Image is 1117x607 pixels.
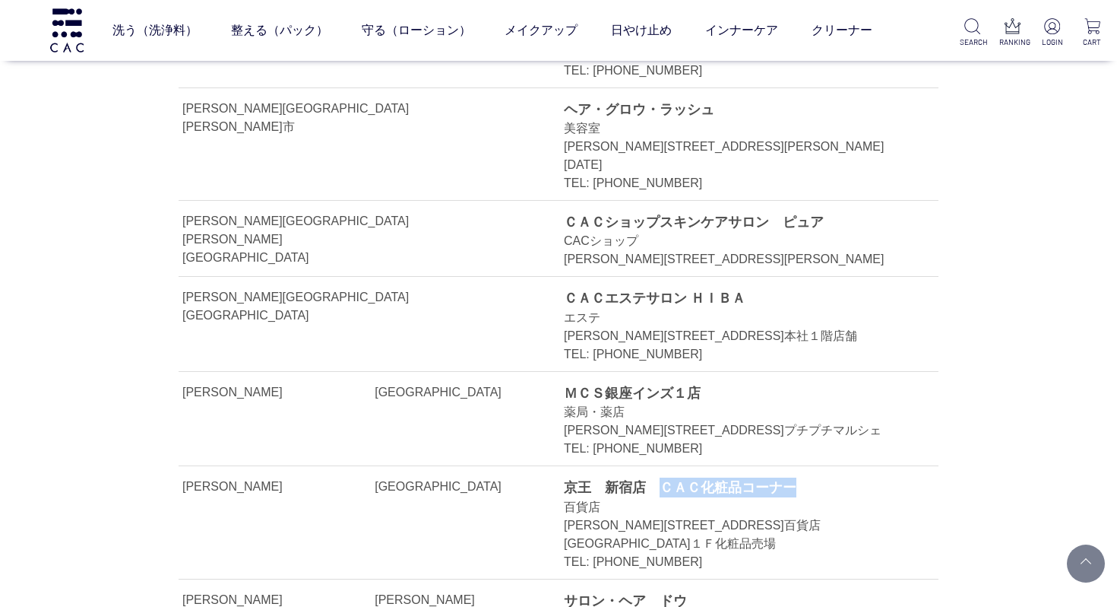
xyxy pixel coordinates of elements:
div: [PERSON_NAME][STREET_ADDRESS]本社１階店舗 [564,327,904,345]
a: クリーナー [812,9,872,52]
div: 薬局・薬店 [564,403,904,421]
div: [PERSON_NAME][GEOGRAPHIC_DATA] [182,230,353,267]
p: RANKING [999,37,1025,48]
a: 整える（パック） [231,9,328,52]
p: LOGIN [1039,37,1065,48]
a: LOGIN [1039,18,1065,48]
div: ヘア・グロウ・ラッシュ [564,100,904,119]
div: [PERSON_NAME][STREET_ADDRESS][PERSON_NAME][DATE] [564,138,904,174]
p: SEARCH [960,37,986,48]
div: エステ [564,309,904,327]
div: [GEOGRAPHIC_DATA] [375,383,545,402]
div: TEL: [PHONE_NUMBER] [564,174,904,192]
div: 京王 新宿店 ＣＡＣ化粧品コーナー [564,478,904,497]
a: 守る（ローション） [362,9,471,52]
div: TEL: [PHONE_NUMBER] [564,345,904,364]
div: [PERSON_NAME] [182,478,372,496]
a: メイクアップ [505,9,577,52]
a: RANKING [999,18,1025,48]
div: ＣＡＣエステサロン ＨＩＢＡ [564,288,904,308]
p: CART [1079,37,1105,48]
div: 美容室 [564,119,904,138]
div: ＭＣＳ銀座インズ１店 [564,383,904,403]
div: [PERSON_NAME][GEOGRAPHIC_DATA] [182,212,409,230]
div: [GEOGRAPHIC_DATA] [182,307,353,325]
div: [PERSON_NAME][STREET_ADDRESS]プチプチマルシェ [564,421,904,440]
div: [PERSON_NAME][STREET_ADDRESS][PERSON_NAME] [564,250,904,269]
a: インナーケア [705,9,778,52]
a: CART [1079,18,1105,48]
img: logo [48,8,86,52]
div: TEL: [PHONE_NUMBER] [564,553,904,571]
div: [PERSON_NAME] [182,383,372,402]
div: [PERSON_NAME][STREET_ADDRESS]百貨店[GEOGRAPHIC_DATA]１Ｆ化粧品売場 [564,516,904,553]
div: [PERSON_NAME][GEOGRAPHIC_DATA] [182,288,409,307]
a: SEARCH [960,18,986,48]
div: ＣＡＣショップスキンケアサロン ピュア [564,212,904,232]
a: 洗う（洗浄料） [112,9,198,52]
div: 百貨店 [564,498,904,516]
div: [PERSON_NAME]市 [182,118,353,136]
div: TEL: [PHONE_NUMBER] [564,440,904,458]
div: [PERSON_NAME][GEOGRAPHIC_DATA] [182,100,409,118]
div: CACショップ [564,232,904,250]
div: [GEOGRAPHIC_DATA] [375,478,545,496]
a: 日やけ止め [611,9,672,52]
